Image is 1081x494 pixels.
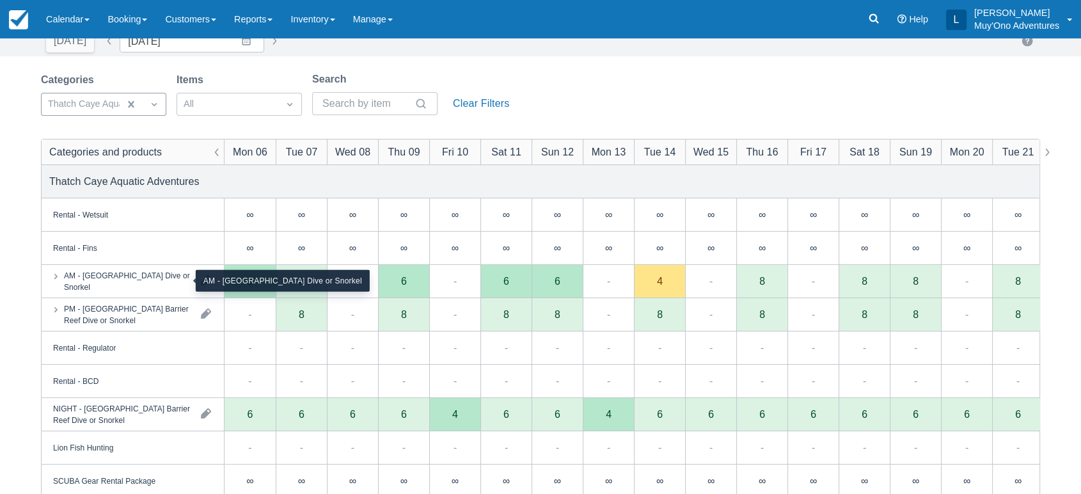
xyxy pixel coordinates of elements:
[429,198,480,232] div: ∞
[298,475,305,486] div: ∞
[148,98,161,111] span: Dropdown icon
[503,475,510,486] div: ∞
[276,198,327,232] div: ∞
[709,440,713,455] div: -
[248,307,251,322] div: -
[555,309,560,319] div: 8
[503,209,510,219] div: ∞
[583,232,634,265] div: ∞
[583,398,634,431] div: 4
[503,409,509,419] div: 6
[41,72,99,88] label: Categories
[946,10,967,30] div: L
[480,232,532,265] div: ∞
[454,307,457,322] div: -
[276,398,327,431] div: 6
[606,409,612,419] div: 4
[914,440,917,455] div: -
[300,440,303,455] div: -
[400,475,407,486] div: ∞
[378,398,429,431] div: 6
[452,243,459,253] div: ∞
[286,144,318,159] div: Tue 07
[912,209,919,219] div: ∞
[480,198,532,232] div: ∞
[707,209,714,219] div: ∞
[1014,243,1022,253] div: ∞
[556,340,559,355] div: -
[503,243,510,253] div: ∞
[965,307,968,322] div: -
[736,198,787,232] div: ∞
[605,475,612,486] div: ∞
[862,276,867,286] div: 8
[1016,340,1020,355] div: -
[810,409,816,419] div: 6
[913,409,919,419] div: 6
[225,232,276,265] div: ∞
[759,409,765,419] div: 6
[298,243,305,253] div: ∞
[761,340,764,355] div: -
[761,440,764,455] div: -
[992,232,1043,265] div: ∞
[53,375,99,386] div: Rental - BCD
[657,309,663,319] div: 8
[890,398,941,431] div: 6
[899,144,932,159] div: Sun 19
[685,398,736,431] div: 6
[49,144,162,159] div: Categories and products
[322,92,412,115] input: Search by item
[912,243,919,253] div: ∞
[400,209,407,219] div: ∞
[448,92,514,115] button: Clear Filters
[53,475,155,486] div: SCUBA Gear Rental Package
[298,209,305,219] div: ∞
[388,144,420,159] div: Thu 09
[849,144,880,159] div: Sat 18
[965,340,968,355] div: -
[812,273,815,289] div: -
[709,273,713,289] div: -
[541,144,574,159] div: Sun 12
[965,440,968,455] div: -
[914,340,917,355] div: -
[736,232,787,265] div: ∞
[505,440,508,455] div: -
[657,409,663,419] div: 6
[452,475,459,486] div: ∞
[401,409,407,419] div: 6
[914,373,917,388] div: -
[992,198,1043,232] div: ∞
[761,373,764,388] div: -
[810,475,817,486] div: ∞
[532,398,583,431] div: 6
[402,440,406,455] div: -
[555,409,560,419] div: 6
[941,232,992,265] div: ∞
[177,72,209,88] label: Items
[505,340,508,355] div: -
[402,373,406,388] div: -
[656,243,663,253] div: ∞
[759,309,765,319] div: 8
[862,409,867,419] div: 6
[709,307,713,322] div: -
[1014,475,1022,486] div: ∞
[709,340,713,355] div: -
[350,409,356,419] div: 6
[644,144,676,159] div: Tue 14
[861,209,868,219] div: ∞
[812,340,815,355] div: -
[351,340,354,355] div: -
[53,402,191,426] div: NIGHT - [GEOGRAPHIC_DATA] Barrier Reef Dive or Snorkel
[800,144,826,159] div: Fri 17
[64,303,191,326] div: PM - [GEOGRAPHIC_DATA] Barrier Reef Dive or Snorkel
[965,373,968,388] div: -
[246,475,253,486] div: ∞
[605,209,612,219] div: ∞
[480,398,532,431] div: 6
[759,209,766,219] div: ∞
[233,144,267,159] div: Mon 06
[1002,144,1034,159] div: Tue 21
